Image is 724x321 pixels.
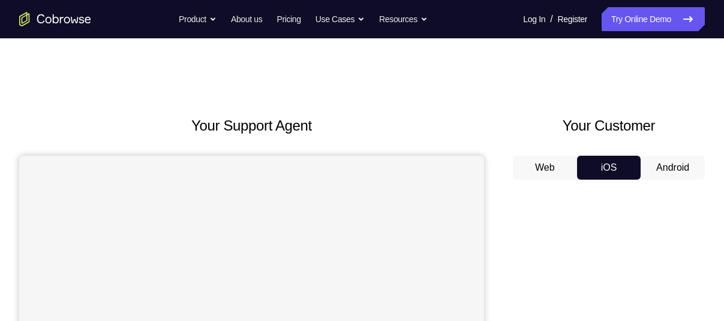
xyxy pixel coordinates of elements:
[316,7,365,31] button: Use Cases
[19,115,484,137] h2: Your Support Agent
[641,156,705,180] button: Android
[577,156,641,180] button: iOS
[19,12,91,26] a: Go to the home page
[513,156,577,180] button: Web
[602,7,705,31] a: Try Online Demo
[550,12,552,26] span: /
[277,7,301,31] a: Pricing
[179,7,217,31] button: Product
[379,7,428,31] button: Resources
[513,115,705,137] h2: Your Customer
[231,7,262,31] a: About us
[558,7,587,31] a: Register
[523,7,545,31] a: Log In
